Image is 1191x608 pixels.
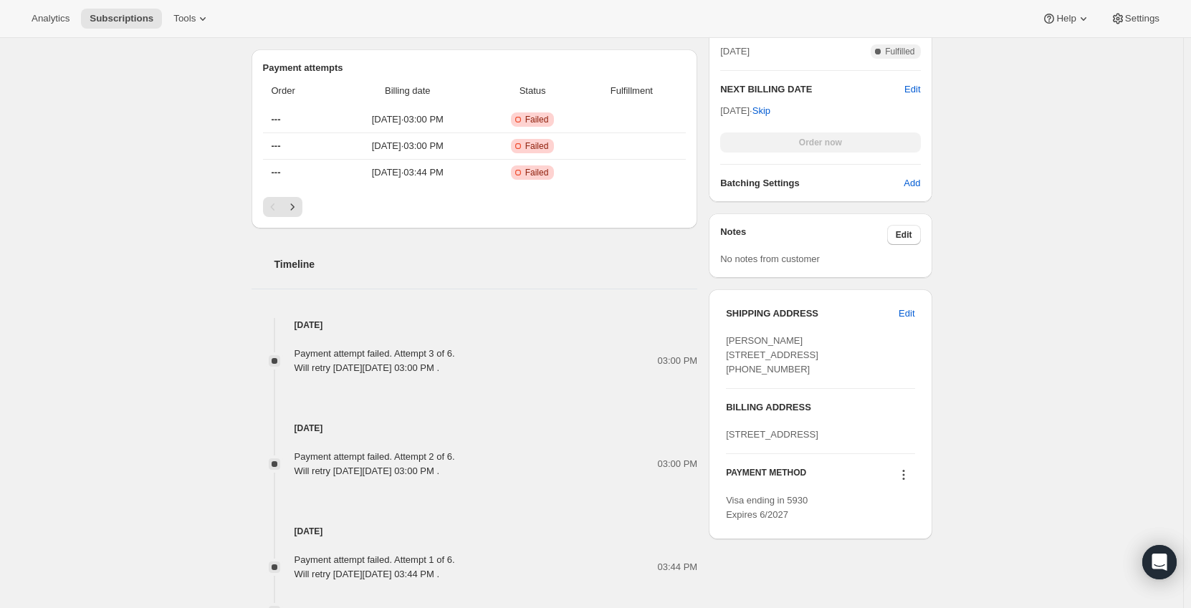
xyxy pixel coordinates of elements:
[720,105,770,116] span: [DATE] ·
[272,140,281,151] span: ---
[895,172,929,195] button: Add
[726,429,818,440] span: [STREET_ADDRESS]
[726,307,899,321] h3: SHIPPING ADDRESS
[890,302,923,325] button: Edit
[263,75,333,107] th: Order
[726,467,806,486] h3: PAYMENT METHOD
[887,225,921,245] button: Edit
[336,165,479,180] span: [DATE] · 03:44 PM
[263,197,687,217] nav: Pagination
[1056,13,1076,24] span: Help
[1125,13,1159,24] span: Settings
[726,400,914,415] h3: BILLING ADDRESS
[885,46,914,57] span: Fulfilled
[295,450,455,478] div: Payment attempt failed. Attempt 2 of 6. Will retry [DATE][DATE] 03:00 PM .
[165,9,219,29] button: Tools
[525,167,549,178] span: Failed
[272,167,281,178] span: ---
[720,254,820,264] span: No notes from customer
[525,114,549,125] span: Failed
[586,84,678,98] span: Fulfillment
[252,318,698,332] h4: [DATE]
[726,335,818,375] span: [PERSON_NAME] [STREET_ADDRESS] [PHONE_NUMBER]
[904,176,920,190] span: Add
[252,524,698,539] h4: [DATE]
[272,114,281,125] span: ---
[336,112,479,127] span: [DATE] · 03:00 PM
[720,176,904,190] h6: Batching Settings
[896,229,912,241] span: Edit
[899,307,914,321] span: Edit
[173,13,196,24] span: Tools
[263,61,687,75] h2: Payment attempts
[252,421,698,435] h4: [DATE]
[525,140,549,152] span: Failed
[1102,9,1168,29] button: Settings
[720,82,904,97] h2: NEXT BILLING DATE
[720,44,750,59] span: [DATE]
[23,9,78,29] button: Analytics
[744,100,779,122] button: Skip
[752,104,770,118] span: Skip
[1033,9,1099,29] button: Help
[274,257,698,271] h2: Timeline
[904,82,920,97] button: Edit
[1142,545,1177,579] div: Open Intercom Messenger
[658,457,698,471] span: 03:00 PM
[81,9,162,29] button: Subscriptions
[336,139,479,153] span: [DATE] · 03:00 PM
[658,560,698,574] span: 03:44 PM
[726,495,808,520] span: Visa ending in 5930 Expires 6/2027
[32,13,70,24] span: Analytics
[295,553,455,582] div: Payment attempt failed. Attempt 1 of 6. Will retry [DATE][DATE] 03:44 PM .
[336,84,479,98] span: Billing date
[488,84,578,98] span: Status
[282,197,302,217] button: Next
[720,225,887,245] h3: Notes
[658,354,698,368] span: 03:00 PM
[90,13,153,24] span: Subscriptions
[295,347,455,375] div: Payment attempt failed. Attempt 3 of 6. Will retry [DATE][DATE] 03:00 PM .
